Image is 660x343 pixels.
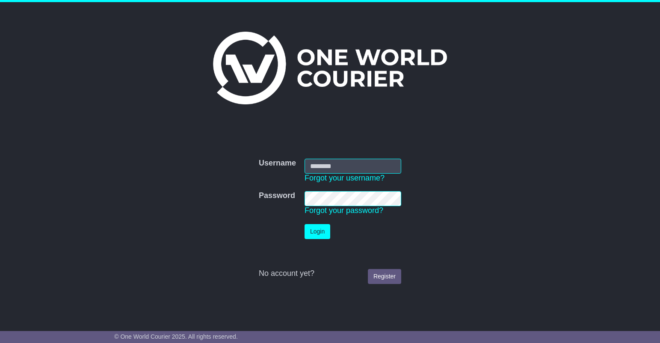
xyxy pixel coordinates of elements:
[259,159,296,168] label: Username
[213,32,447,104] img: One World
[368,269,401,284] a: Register
[305,224,330,239] button: Login
[305,206,383,215] a: Forgot your password?
[259,269,401,278] div: No account yet?
[259,191,295,201] label: Password
[305,174,385,182] a: Forgot your username?
[114,333,238,340] span: © One World Courier 2025. All rights reserved.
